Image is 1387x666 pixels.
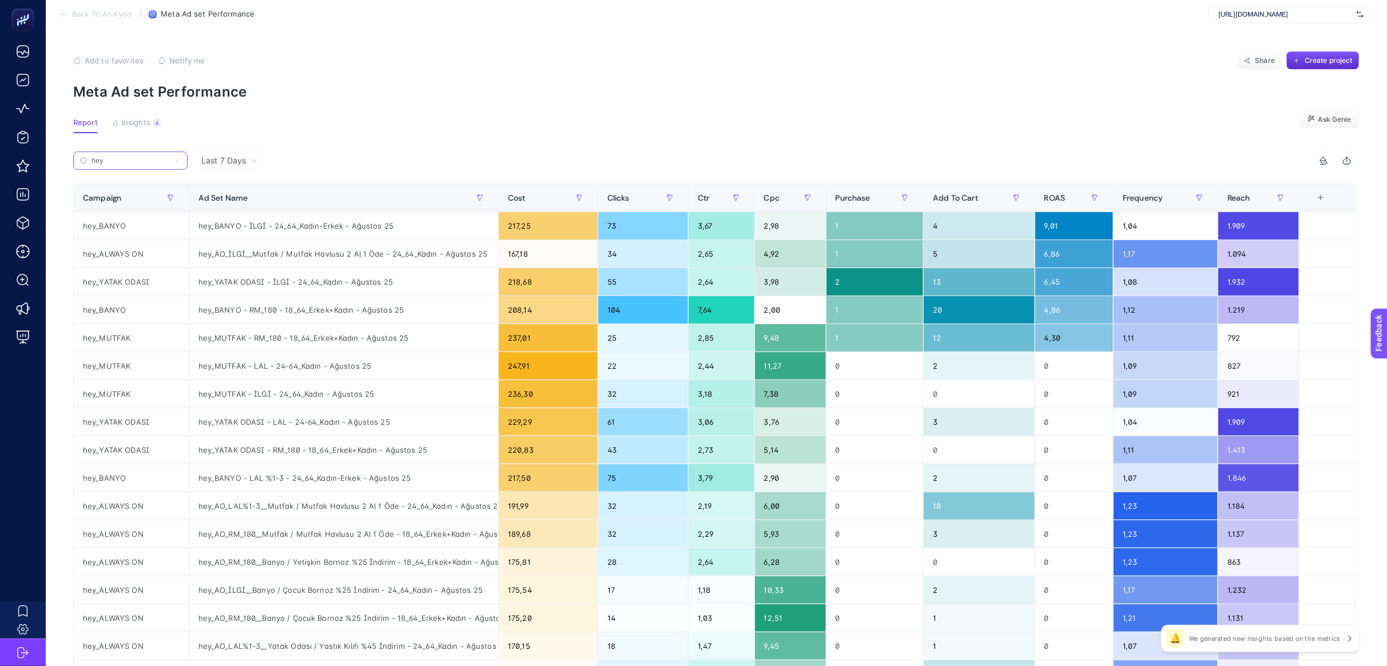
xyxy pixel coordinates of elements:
[598,380,688,408] div: 32
[598,212,688,240] div: 73
[755,632,826,660] div: 9,45
[689,212,754,240] div: 3,67
[826,240,924,268] div: 1
[598,604,688,632] div: 14
[924,296,1034,324] div: 20
[7,3,43,13] span: Feedback
[1114,548,1218,576] div: 1,23
[598,436,688,464] div: 43
[189,548,498,576] div: hey_AO_RM_180__Banyo / Yetişkin Bornoz %25 İndirim - 18_64_Erkek+Kadın - Ağustos 25
[924,492,1034,520] div: 10
[189,240,498,268] div: hey_AO_İLGİ__Mutfak / Mutfak Havlusu 2 Al 1 Öde - 24_64_Kadın - Ağustos 25
[1218,352,1299,380] div: 827
[755,464,826,492] div: 2,90
[73,83,1360,100] p: Meta Ad set Performance
[1035,324,1113,352] div: 4,30
[499,268,598,296] div: 218,68
[826,380,924,408] div: 0
[755,324,826,352] div: 9,48
[1218,492,1299,520] div: 1.184
[72,10,132,19] span: Back To Analysis
[924,576,1034,604] div: 2
[74,464,189,492] div: hey_BANYO
[924,548,1034,576] div: 0
[826,604,924,632] div: 0
[826,632,924,660] div: 0
[1035,492,1113,520] div: 0
[499,240,598,268] div: 167,18
[1218,464,1299,492] div: 1.846
[169,56,205,65] span: Notify me
[755,520,826,548] div: 5,93
[74,212,189,240] div: hey_BANYO
[198,193,248,202] span: Ad Set Name
[598,548,688,576] div: 28
[598,324,688,352] div: 25
[1114,296,1218,324] div: 1,12
[1286,51,1360,70] button: Create project
[74,324,189,352] div: hey_MUTFAK
[158,56,205,65] button: Notify me
[1114,352,1218,380] div: 1,09
[189,520,498,548] div: hey_AO_RM_180__Mutfak / Mutfak Havlusu 2 Al 1 Öde - 18_64_Erkek+Kadın - Ağustos 25
[689,436,754,464] div: 2,73
[74,240,189,268] div: hey_ALWAYS ON
[598,240,688,268] div: 34
[689,324,754,352] div: 2,85
[1218,548,1299,576] div: 863
[74,352,189,380] div: hey_MUTFAK
[755,492,826,520] div: 6,00
[598,520,688,548] div: 32
[92,157,169,165] input: Search
[755,268,826,296] div: 3,98
[755,408,826,436] div: 3,76
[826,212,924,240] div: 1
[1035,464,1113,492] div: 0
[924,240,1034,268] div: 5
[189,464,498,492] div: hey_BANYO - LAL %1-3 - 24_64_Kadın-Erkek - Ağustos 25
[598,296,688,324] div: 104
[1114,436,1218,464] div: 1,11
[689,548,754,576] div: 2,64
[74,576,189,604] div: hey_ALWAYS ON
[74,268,189,296] div: hey_YATAK ODASI
[1218,520,1299,548] div: 1.137
[74,604,189,632] div: hey_ALWAYS ON
[1035,548,1113,576] div: 0
[924,324,1034,352] div: 12
[85,56,144,65] span: Add to favorites
[189,492,498,520] div: hey_AO_LAL%1-3__Mutfak / Mutfak Havlusu 2 Al 1 Öde - 24_64_Kadın - Ağustos 25
[499,520,598,548] div: 189,68
[689,408,754,436] div: 3,06
[499,436,598,464] div: 220,83
[201,155,246,166] span: Last 7 Days
[924,464,1034,492] div: 2
[826,352,924,380] div: 0
[189,604,498,632] div: hey_AO_RM_180__Banyo / Çocuk Bornoz %25 İndirim - 18_64_Erkek+Kadın - Ağustos 25
[508,193,526,202] span: Cost
[1237,51,1282,70] button: Share
[499,408,598,436] div: 229,29
[1218,296,1299,324] div: 1.219
[1035,576,1113,604] div: 0
[598,352,688,380] div: 22
[1114,380,1218,408] div: 1,09
[1035,408,1113,436] div: 0
[1114,268,1218,296] div: 1,08
[83,193,121,202] span: Campaign
[499,464,598,492] div: 217,50
[499,576,598,604] div: 175,54
[1114,632,1218,660] div: 1,07
[826,492,924,520] div: 0
[499,324,598,352] div: 237,01
[689,352,754,380] div: 2,44
[607,193,630,202] span: Clicks
[826,576,924,604] div: 0
[189,296,498,324] div: hey_BANYO - RM_180 - 18_64_Erkek+Kadın - Ağustos 25
[1166,629,1185,648] div: 🔔
[1218,324,1299,352] div: 792
[189,576,498,604] div: hey_AO_İLGİ__Banyo / Çocuk Bornoz %25 İndirim - 24_64_Kadın - Ağustos 25
[1227,193,1250,202] span: Reach
[1035,520,1113,548] div: 0
[755,436,826,464] div: 5,14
